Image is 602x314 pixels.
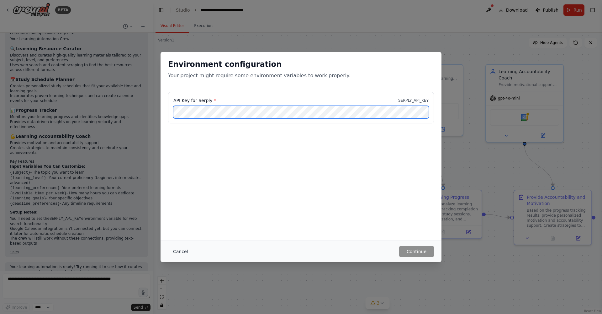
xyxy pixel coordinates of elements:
button: Continue [399,246,434,257]
p: SERPLY_API_KEY [398,98,429,103]
p: Your project might require some environment variables to work properly. [168,72,434,79]
label: API Key for Serply [173,97,216,104]
h2: Environment configuration [168,59,434,69]
button: Cancel [168,246,193,257]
